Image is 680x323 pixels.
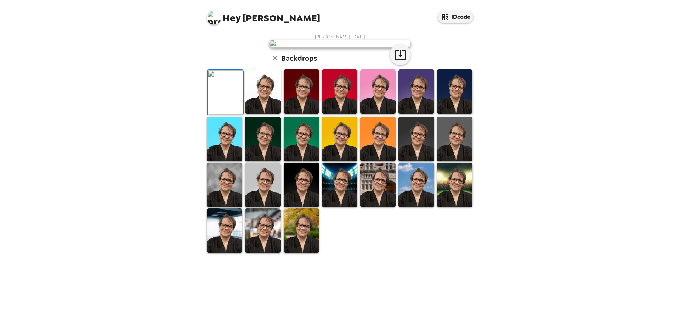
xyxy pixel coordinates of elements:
h6: Backdrops [281,52,317,64]
img: Original [208,70,243,115]
span: Hey [223,12,240,24]
span: [PERSON_NAME] [207,7,320,23]
img: user [269,40,411,48]
button: IDcode [438,11,473,23]
img: profile pic [207,11,221,25]
span: [PERSON_NAME] , [DATE] [315,34,365,40]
